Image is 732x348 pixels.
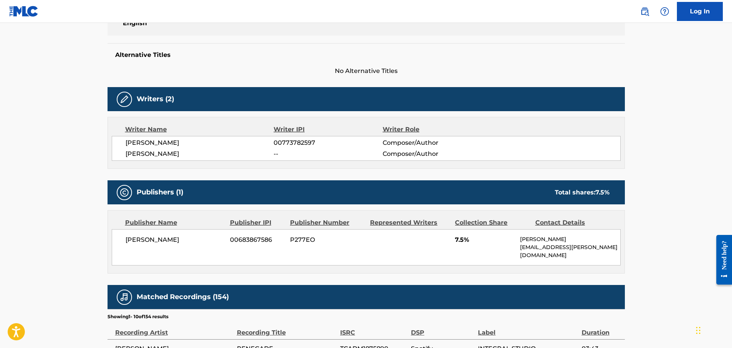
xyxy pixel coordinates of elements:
[640,7,649,16] img: search
[126,235,225,244] span: [PERSON_NAME]
[290,235,364,244] span: P277EO
[274,125,383,134] div: Writer IPI
[696,319,701,342] div: Drag
[274,138,382,147] span: 00773782597
[711,229,732,290] iframe: Resource Center
[9,6,39,17] img: MLC Logo
[115,320,233,337] div: Recording Artist
[582,320,621,337] div: Duration
[120,95,129,104] img: Writers
[383,138,482,147] span: Composer/Author
[383,125,482,134] div: Writer Role
[137,293,229,301] h5: Matched Recordings (154)
[125,125,274,134] div: Writer Name
[535,218,610,227] div: Contact Details
[108,66,625,76] span: No Alternative Titles
[520,235,620,243] p: [PERSON_NAME]
[340,320,407,337] div: ISRC
[237,320,336,337] div: Recording Title
[478,320,577,337] div: Label
[230,218,284,227] div: Publisher IPI
[290,218,364,227] div: Publisher Number
[274,149,382,159] span: --
[411,320,474,337] div: DSP
[115,51,617,59] h5: Alternative Titles
[120,293,129,302] img: Matched Recordings
[126,138,274,147] span: [PERSON_NAME]
[137,188,183,197] h5: Publishers (1)
[120,188,129,197] img: Publishers
[383,149,482,159] span: Composer/Author
[637,4,652,19] a: Public Search
[455,235,514,244] span: 7.5%
[657,4,672,19] div: Help
[595,189,610,196] span: 7.5 %
[108,313,168,320] p: Showing 1 - 10 of 154 results
[677,2,723,21] a: Log In
[123,19,246,28] span: English
[660,7,669,16] img: help
[694,311,732,348] iframe: Chat Widget
[555,188,610,197] div: Total shares:
[125,218,224,227] div: Publisher Name
[370,218,449,227] div: Represented Writers
[126,149,274,159] span: [PERSON_NAME]
[455,218,529,227] div: Collection Share
[137,95,174,104] h5: Writers (2)
[230,235,284,244] span: 00683867586
[520,243,620,259] p: [EMAIL_ADDRESS][PERSON_NAME][DOMAIN_NAME]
